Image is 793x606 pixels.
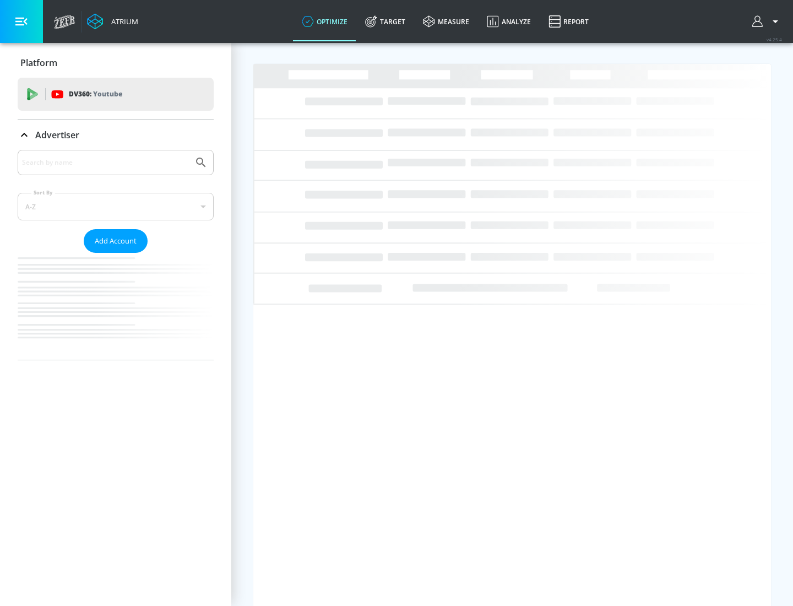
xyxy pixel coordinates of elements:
[18,253,214,360] nav: list of Advertiser
[69,88,122,100] p: DV360:
[18,150,214,360] div: Advertiser
[767,36,782,42] span: v 4.25.4
[18,47,214,78] div: Platform
[18,193,214,220] div: A-Z
[356,2,414,41] a: Target
[293,2,356,41] a: optimize
[35,129,79,141] p: Advertiser
[84,229,148,253] button: Add Account
[31,189,55,196] label: Sort By
[478,2,540,41] a: Analyze
[540,2,598,41] a: Report
[95,235,137,247] span: Add Account
[20,57,57,69] p: Platform
[414,2,478,41] a: measure
[22,155,189,170] input: Search by name
[18,78,214,111] div: DV360: Youtube
[107,17,138,26] div: Atrium
[18,120,214,150] div: Advertiser
[93,88,122,100] p: Youtube
[87,13,138,30] a: Atrium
